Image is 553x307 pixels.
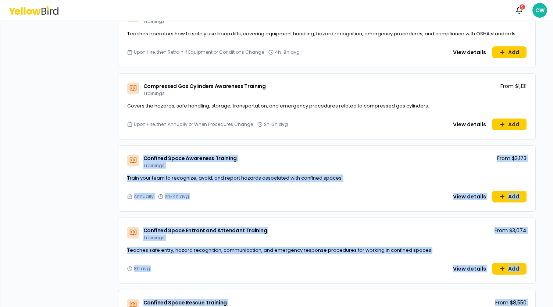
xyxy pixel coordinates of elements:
div: 5 [519,4,526,10]
button: Add [492,263,527,275]
span: Train your team to recognize, avoid, and report hazards associated with confined spaces. [127,174,343,181]
button: Add [492,191,527,202]
span: Teaches safe entry, hazard recognition, communication, and emergency response procedures for work... [127,247,432,254]
button: View details [449,191,490,202]
span: 4h-8h avg [275,49,300,55]
span: Confined Space Rescue Training [143,299,227,306]
button: 5 [512,3,527,18]
span: Confined Space Awareness Training [143,155,237,162]
span: 8h avg [134,266,150,272]
span: 2h-4h avg [165,194,189,200]
span: Annually [134,194,154,200]
span: Trainings [143,234,165,241]
p: From $3,074 [495,227,527,234]
span: Covers the hazards, safe handling, storage, transportation, and emergency procedures related to c... [127,102,429,109]
p: From $3,173 [497,155,527,162]
button: View details [449,46,490,58]
span: Trainings [143,90,165,96]
p: From $8,550 [495,299,527,306]
span: CW [532,3,547,18]
span: Trainings [143,18,165,24]
span: Upon Hire, then Retrain if Equipment or Conditions Change [134,49,264,55]
span: Compressed Gas Cylinders Awareness Training [143,82,266,90]
p: From $1,131 [500,82,527,90]
span: Teaches operators how to safely use boom lifts, covering equipment handling, hazard recognition, ... [127,30,517,37]
span: Upon Hire, then Annually or When Procedures Change [134,121,253,127]
button: View details [449,263,490,275]
button: View details [449,119,490,130]
button: Add [492,46,527,58]
span: 2h-3h avg [264,121,288,127]
span: Trainings [143,162,165,169]
button: Add [492,119,527,130]
span: Confined Space Entrant and Attendant Training [143,227,267,234]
